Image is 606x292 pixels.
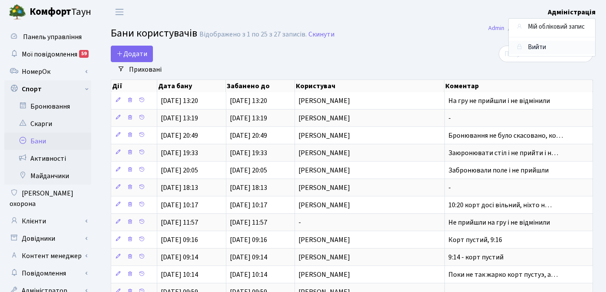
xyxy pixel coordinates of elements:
a: Контент менеджер [4,247,91,265]
span: Поки не так жарко корт пустуэ, а… [448,270,558,279]
span: [DATE] 18:13 [230,183,267,192]
span: 10:20 корт досі вільний, ніхто н… [448,200,552,210]
span: Додати [116,49,147,59]
button: Переключити навігацію [109,5,130,19]
span: Корт пустий, 9:16 [448,235,502,245]
a: Бани [4,133,91,150]
th: Дата бану [157,80,226,92]
span: [DATE] 20:49 [230,131,267,140]
span: [DATE] 10:14 [230,270,267,279]
span: - [298,219,440,226]
span: [PERSON_NAME] [298,254,440,261]
span: [DATE] 13:20 [230,96,267,106]
span: Не прийшли на гру і не відмінили [448,218,550,227]
span: [PERSON_NAME] [298,236,440,243]
span: [PERSON_NAME] [298,271,440,278]
a: Додати [111,46,153,62]
th: Дії [111,80,157,92]
div: Відображено з 1 по 25 з 27 записів. [199,30,307,39]
span: - [448,183,451,192]
span: [DATE] 09:16 [161,235,198,245]
th: Коментар [444,80,593,92]
a: НомерОк [4,63,91,80]
span: [DATE] 13:20 [161,96,198,106]
a: Спорт [4,80,91,98]
span: [DATE] 20:49 [161,131,198,140]
span: [DATE] 10:17 [161,200,198,210]
span: [PERSON_NAME] [298,184,440,191]
a: [PERSON_NAME] охорона [4,185,91,212]
span: Мої повідомлення [22,50,77,59]
span: На гру не прийшли і не відмінили [448,96,550,106]
nav: breadcrumb [475,19,606,37]
span: [DATE] 19:33 [161,148,198,158]
span: [DATE] 09:14 [161,252,198,262]
span: [DATE] 11:57 [161,218,198,227]
a: Майданчики [4,167,91,185]
span: [DATE] 20:05 [230,166,267,175]
span: [PERSON_NAME] [298,202,440,209]
a: Мої повідомлення59 [4,46,91,63]
span: [PERSON_NAME] [298,167,440,174]
span: Бани користувачів [111,26,197,41]
a: Довідники [4,230,91,247]
a: Панель управління [4,28,91,46]
a: Admin [488,23,504,33]
a: Скинути [308,30,334,39]
a: Активності [4,150,91,167]
span: [PERSON_NAME] [298,149,440,156]
th: Користувач [295,80,444,92]
span: Бронювання не було скасовано, ко… [448,131,563,140]
span: [DATE] 13:19 [230,113,267,123]
span: Таун [30,5,91,20]
span: [DATE] 11:57 [230,218,267,227]
div: 59 [79,50,89,58]
span: 9:14 - корт пустий [448,252,503,262]
span: [DATE] 09:14 [230,252,267,262]
span: [PERSON_NAME] [298,97,440,104]
span: [DATE] 19:33 [230,148,267,158]
img: logo.png [9,3,26,21]
span: Панель управління [23,32,82,42]
a: Адміністрація [548,7,596,17]
span: [DATE] 20:05 [161,166,198,175]
a: Клієнти [4,212,91,230]
b: Комфорт [30,5,71,19]
span: [DATE] 18:13 [161,183,198,192]
span: [PERSON_NAME] [298,132,440,139]
span: [DATE] 13:19 [161,113,198,123]
span: - [448,113,451,123]
span: [DATE] 10:14 [161,270,198,279]
span: [DATE] 09:16 [230,235,267,245]
a: Повідомлення [4,265,91,282]
a: Приховані [126,62,165,77]
a: Вийти [509,41,595,54]
th: Забанено до [226,80,295,92]
a: Скарги [4,115,91,133]
a: Бронювання [4,98,91,115]
input: Пошук... [499,46,593,62]
span: [PERSON_NAME] [298,115,440,122]
a: Мій обліковий запис [509,20,595,34]
span: Заюронювати стіл і не прийти і н… [448,148,558,158]
span: Забронювали поле і не прийшли [448,166,549,175]
span: [DATE] 10:17 [230,200,267,210]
